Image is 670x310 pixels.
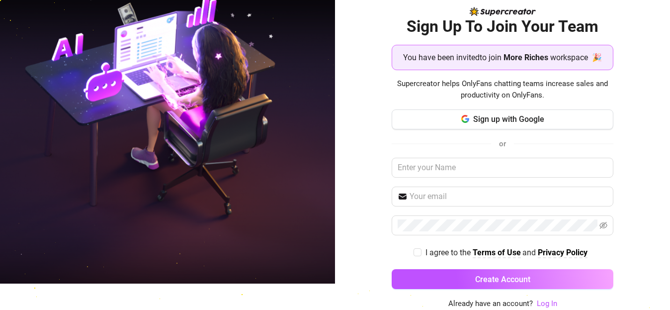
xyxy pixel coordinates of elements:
input: Your email [410,191,607,203]
span: and [522,248,538,257]
strong: More Riches [503,53,548,62]
span: I agree to the [425,248,473,257]
a: Log In [537,298,557,310]
span: eye-invisible [599,221,607,229]
h2: Sign Up To Join Your Team [392,16,613,37]
button: Create Account [392,269,613,289]
span: Already have an account? [448,298,533,310]
span: Create Account [475,275,530,284]
a: Privacy Policy [538,248,587,258]
strong: Terms of Use [473,248,521,257]
span: workspace 🎉 [550,51,602,64]
strong: Privacy Policy [538,248,587,257]
span: You have been invited to join [403,51,502,64]
span: Sign up with Google [473,114,544,124]
input: Enter your Name [392,158,613,178]
span: Supercreator helps OnlyFans chatting teams increase sales and productivity on OnlyFans. [392,78,613,102]
a: Terms of Use [473,248,521,258]
span: or [499,139,506,148]
button: Sign up with Google [392,109,613,129]
img: logo-BBDzfeDw.svg [470,7,536,16]
a: Log In [537,299,557,308]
